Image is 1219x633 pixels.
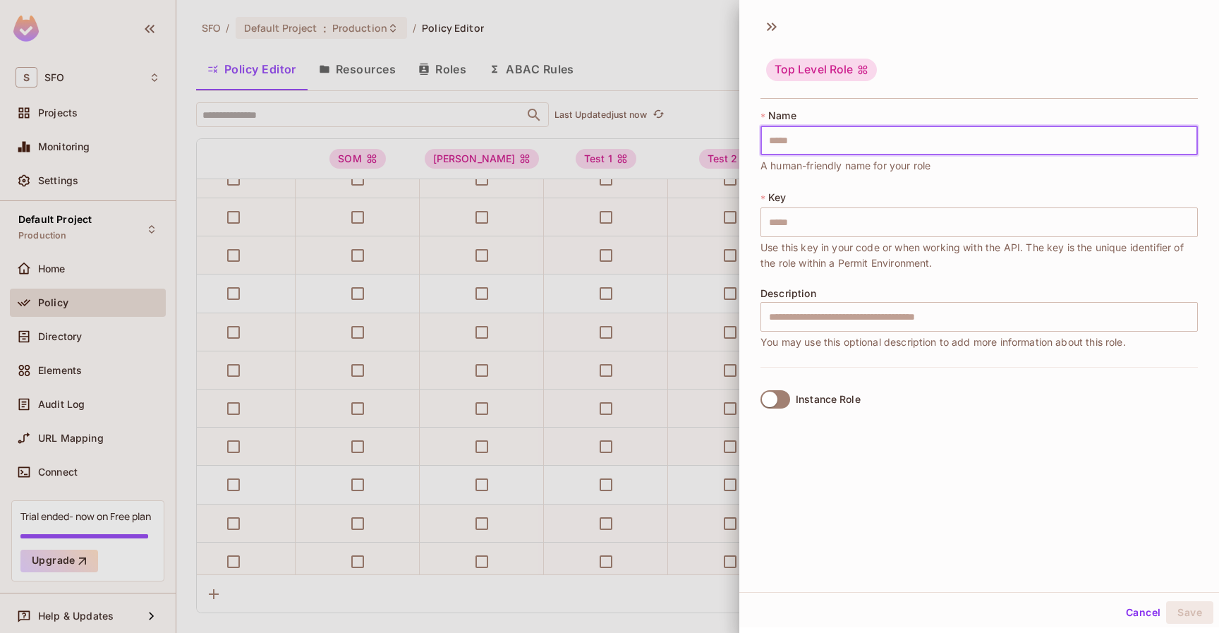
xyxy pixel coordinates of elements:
span: A human-friendly name for your role [760,158,930,174]
span: Use this key in your code or when working with the API. The key is the unique identifier of the r... [760,240,1198,271]
span: You may use this optional description to add more information about this role. [760,334,1126,350]
button: Save [1166,601,1213,624]
span: Name [768,110,796,121]
span: Description [760,288,816,299]
span: Key [768,192,786,203]
button: Cancel [1120,601,1166,624]
div: Instance Role [796,394,861,405]
div: Top Level Role [766,59,877,81]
